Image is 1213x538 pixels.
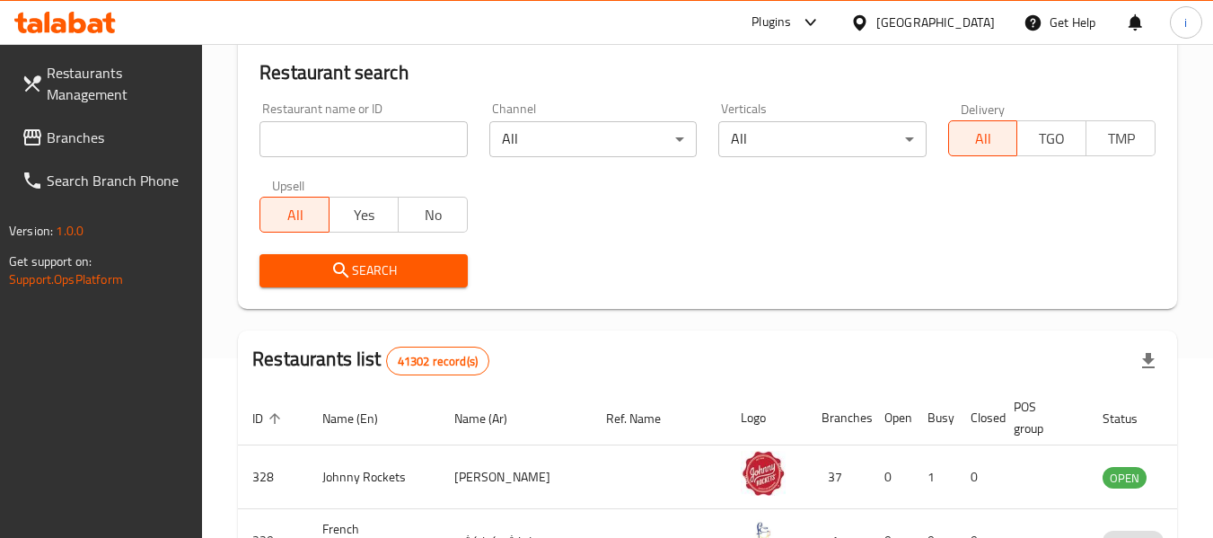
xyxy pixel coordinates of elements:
[807,391,870,445] th: Branches
[956,391,999,445] th: Closed
[956,126,1011,152] span: All
[961,102,1006,115] label: Delivery
[606,408,684,429] span: Ref. Name
[406,202,461,228] span: No
[7,116,203,159] a: Branches
[1086,120,1156,156] button: TMP
[387,353,488,370] span: 41302 record(s)
[7,51,203,116] a: Restaurants Management
[56,219,84,243] span: 1.0.0
[47,127,189,148] span: Branches
[274,260,453,282] span: Search
[9,250,92,273] span: Get support on:
[268,202,322,228] span: All
[308,445,440,509] td: Johnny Rockets
[47,62,189,105] span: Restaurants Management
[1103,468,1147,489] span: OPEN
[741,451,786,496] img: Johnny Rockets
[259,254,467,287] button: Search
[386,347,489,375] div: Total records count
[489,121,697,157] div: All
[948,120,1018,156] button: All
[876,13,995,32] div: [GEOGRAPHIC_DATA]
[259,59,1156,86] h2: Restaurant search
[272,179,305,191] label: Upsell
[1024,126,1079,152] span: TGO
[1127,340,1170,383] div: Export file
[47,170,189,191] span: Search Branch Phone
[913,391,956,445] th: Busy
[913,445,956,509] td: 1
[238,445,308,509] td: 328
[440,445,592,509] td: [PERSON_NAME]
[337,202,391,228] span: Yes
[1103,467,1147,489] div: OPEN
[1103,408,1161,429] span: Status
[1016,120,1086,156] button: TGO
[9,219,53,243] span: Version:
[1184,13,1187,32] span: i
[259,197,330,233] button: All
[322,408,401,429] span: Name (En)
[807,445,870,509] td: 37
[1014,396,1067,439] span: POS group
[454,408,531,429] span: Name (Ar)
[329,197,399,233] button: Yes
[398,197,468,233] button: No
[870,391,913,445] th: Open
[252,346,489,375] h2: Restaurants list
[718,121,926,157] div: All
[9,268,123,291] a: Support.OpsPlatform
[259,121,467,157] input: Search for restaurant name or ID..
[726,391,807,445] th: Logo
[1094,126,1148,152] span: TMP
[956,445,999,509] td: 0
[752,12,791,33] div: Plugins
[870,445,913,509] td: 0
[7,159,203,202] a: Search Branch Phone
[252,408,286,429] span: ID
